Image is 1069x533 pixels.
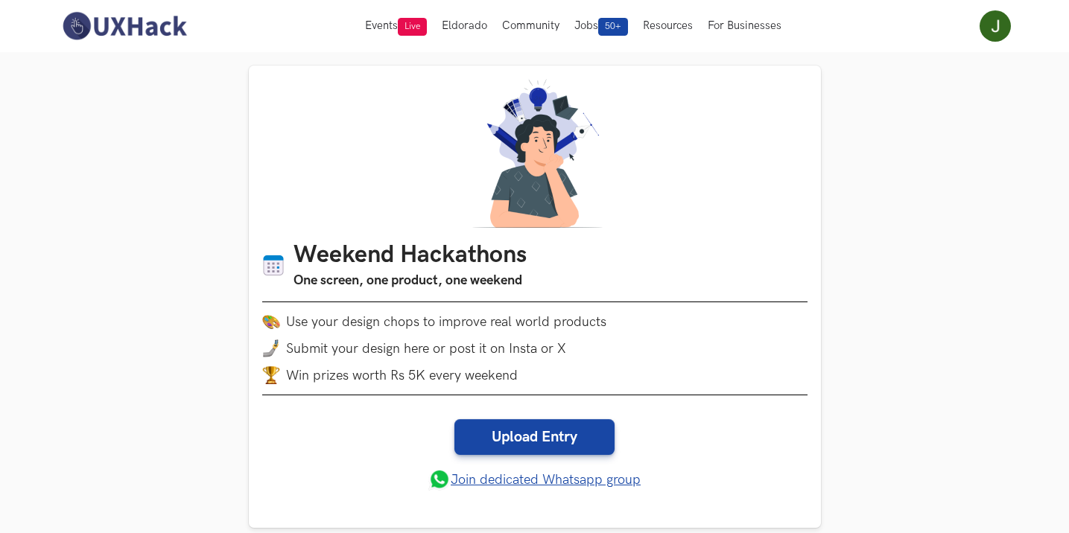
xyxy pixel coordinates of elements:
img: UXHack-logo.png [58,10,191,42]
a: Join dedicated Whatsapp group [428,468,641,491]
a: Upload Entry [454,419,615,455]
img: Your profile pic [980,10,1011,42]
img: A designer thinking [463,79,606,228]
li: Use your design chops to improve real world products [262,313,808,331]
img: palette.png [262,313,280,331]
img: whatsapp.png [428,468,451,491]
li: Win prizes worth Rs 5K every weekend [262,366,808,384]
span: Live [398,18,427,36]
img: trophy.png [262,366,280,384]
span: 50+ [598,18,628,36]
img: Calendar icon [262,254,285,277]
img: mobile-in-hand.png [262,339,280,357]
span: Submit your design here or post it on Insta or X [286,341,566,357]
h1: Weekend Hackathons [294,241,527,270]
h3: One screen, one product, one weekend [294,270,527,291]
